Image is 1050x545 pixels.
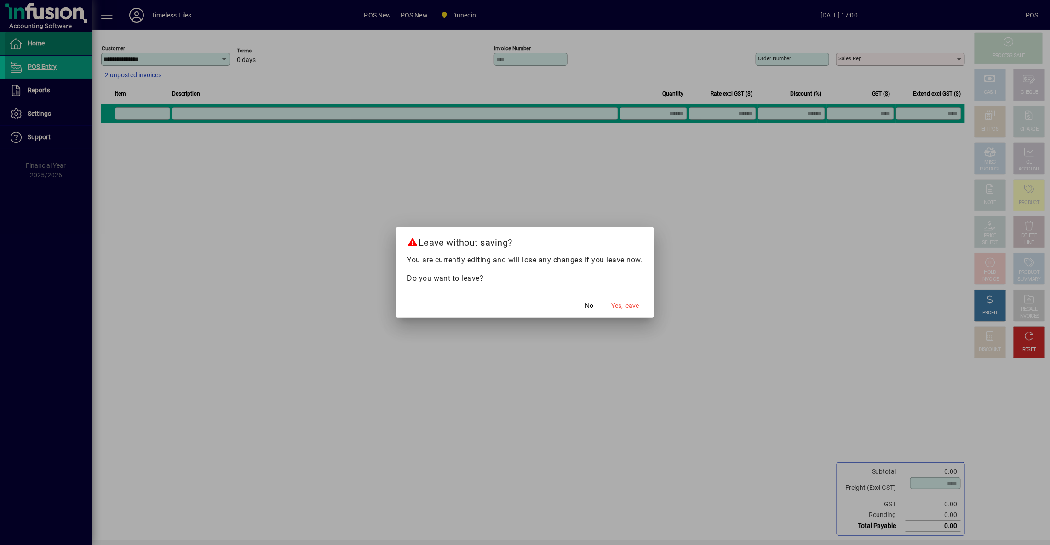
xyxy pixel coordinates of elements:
[396,227,654,254] h2: Leave without saving?
[608,297,643,314] button: Yes, leave
[407,273,643,284] p: Do you want to leave?
[585,301,594,311] span: No
[407,255,643,266] p: You are currently editing and will lose any changes if you leave now.
[575,297,604,314] button: No
[612,301,639,311] span: Yes, leave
